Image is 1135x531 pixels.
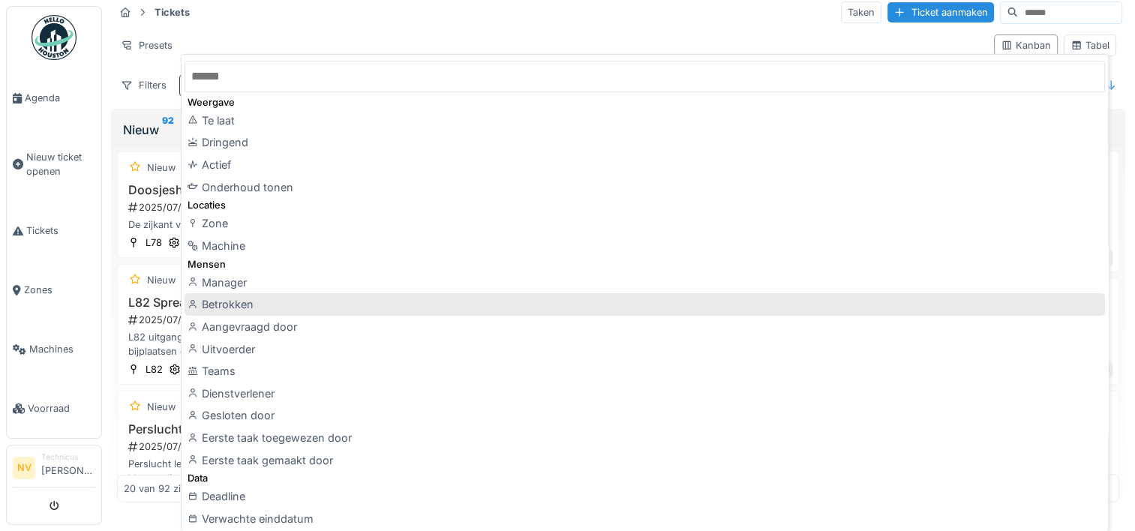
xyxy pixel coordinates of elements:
div: Aangevraagd door [185,316,1105,338]
div: Machine [185,235,1105,257]
div: Data [185,471,1105,485]
h3: L82 Spreafico rework optimaliseren [124,295,432,310]
div: 2025/07/336/04537 [127,439,432,454]
img: Badge_color-CXgf-gQk.svg [32,15,77,60]
div: 2025/07/336/04438 [127,200,432,214]
div: Dienstverlener [185,382,1105,405]
div: 2025/07/336/04465 [127,313,432,327]
div: Presets [114,34,179,56]
div: Taken [841,1,881,23]
span: Tickets [26,223,95,238]
div: Onderhoud tonen [185,176,1105,199]
div: Dringend [185,131,1105,154]
li: [PERSON_NAME] [41,451,95,484]
div: Kanban [1001,38,1051,52]
div: Mensen [185,257,1105,271]
div: Nieuw [147,273,176,287]
span: Nieuw ticket openen [26,150,95,178]
div: Locaties [185,198,1105,212]
strong: Tickets [149,5,196,19]
div: Betrokken [185,293,1105,316]
div: Zone [185,212,1105,235]
div: L82 [146,362,163,376]
span: Machines [29,342,95,356]
div: Weergave [185,95,1105,109]
div: Nieuw [147,160,176,175]
div: Nieuw [123,121,433,139]
div: Teams [185,360,1105,382]
div: Actief [185,154,1105,176]
div: De zijkant van de boxhouder is stuk [124,217,432,232]
div: L78 [146,235,162,250]
div: Deadline [185,485,1105,508]
div: L82 uitgang spreafico rework optimaliseren, stopper cilinder bijplaatsen om capsules te groeperen... [124,330,432,358]
h3: Persluchtleiding rot [124,422,432,436]
div: Te laat [185,109,1105,132]
div: Ticket aanmaken [887,2,994,22]
div: Manager [185,271,1105,294]
div: Nieuw [147,400,176,414]
div: Filters [114,74,173,96]
li: NV [13,457,35,479]
div: 20 van 92 zichtbaar [124,481,215,496]
div: Eerste taak gemaakt door [185,449,1105,472]
span: Zones [24,283,95,297]
sup: 92 [162,121,174,139]
div: Verwachte einddatum [185,508,1105,530]
span: Agenda [25,91,95,105]
div: Perslucht leidingen rot pegaso 53 a en b, de leidingen vooral blauwe die naar voorkant onderpapie... [124,457,432,485]
div: Technicus [41,451,95,463]
div: Uitvoerder [185,338,1105,361]
div: Eerste taak toegewezen door [185,427,1105,449]
h3: Doosjeshouder [124,183,432,197]
div: Gesloten door [185,404,1105,427]
span: Voorraad [28,401,95,415]
div: Tabel [1070,38,1109,52]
